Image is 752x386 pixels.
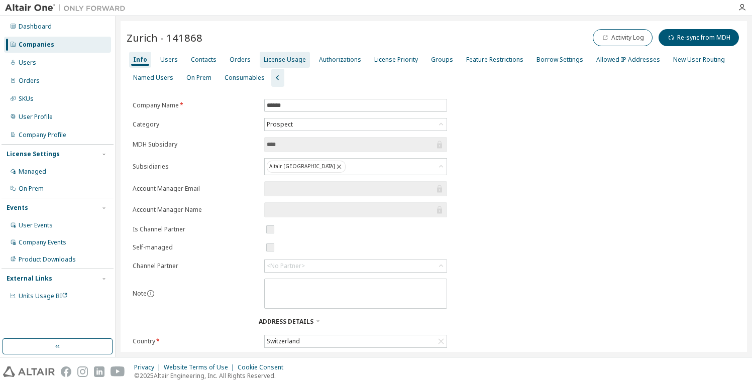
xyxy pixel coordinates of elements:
[673,56,725,64] div: New User Routing
[19,59,36,67] div: Users
[265,260,447,272] div: <No Partner>
[133,243,258,251] label: Self-managed
[659,29,739,46] button: Re-sync from MDH
[265,336,301,347] div: Switzerland
[259,317,313,326] span: Address Details
[133,101,258,109] label: Company Name
[267,262,305,270] div: <No Partner>
[19,113,53,121] div: User Profile
[265,118,447,131] div: Prospect
[61,366,71,377] img: facebook.svg
[133,120,258,128] label: Category
[19,168,46,176] div: Managed
[7,150,60,158] div: License Settings
[5,3,131,13] img: Altair One
[374,56,418,64] div: License Priority
[267,161,346,173] div: Altair [GEOGRAPHIC_DATA]
[7,275,52,283] div: External Links
[19,185,44,193] div: On Prem
[265,335,447,347] div: Switzerland
[19,41,54,49] div: Companies
[133,74,173,82] div: Named Users
[19,131,66,139] div: Company Profile
[133,337,258,345] label: Country
[127,31,202,45] span: Zurich - 141868
[19,255,76,264] div: Product Downloads
[265,119,294,130] div: Prospect
[191,56,217,64] div: Contacts
[19,95,34,103] div: SKUs
[19,221,53,229] div: User Events
[133,185,258,193] label: Account Manager Email
[134,371,289,380] p: © 2025 Altair Engineering, Inc. All Rights Reserved.
[7,204,28,212] div: Events
[164,363,238,371] div: Website Terms of Use
[186,74,211,82] div: On Prem
[19,77,40,85] div: Orders
[264,56,306,64] div: License Usage
[225,74,265,82] div: Consumables
[593,29,653,46] button: Activity Log
[133,262,258,270] label: Channel Partner
[160,56,178,64] div: Users
[94,366,104,377] img: linkedin.svg
[19,238,66,246] div: Company Events
[466,56,523,64] div: Feature Restrictions
[134,363,164,371] div: Privacy
[133,289,147,298] label: Note
[133,225,258,233] label: Is Channel Partner
[147,290,155,298] button: information
[19,292,68,300] span: Units Usage BI
[3,366,55,377] img: altair_logo.svg
[133,56,147,64] div: Info
[238,363,289,371] div: Cookie Consent
[77,366,88,377] img: instagram.svg
[319,56,361,64] div: Authorizations
[265,159,447,175] div: Altair [GEOGRAPHIC_DATA]
[111,366,125,377] img: youtube.svg
[596,56,660,64] div: Allowed IP Addresses
[19,23,52,31] div: Dashboard
[133,163,258,171] label: Subsidiaries
[133,141,258,149] label: MDH Subsidary
[230,56,251,64] div: Orders
[133,206,258,214] label: Account Manager Name
[431,56,453,64] div: Groups
[536,56,583,64] div: Borrow Settings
